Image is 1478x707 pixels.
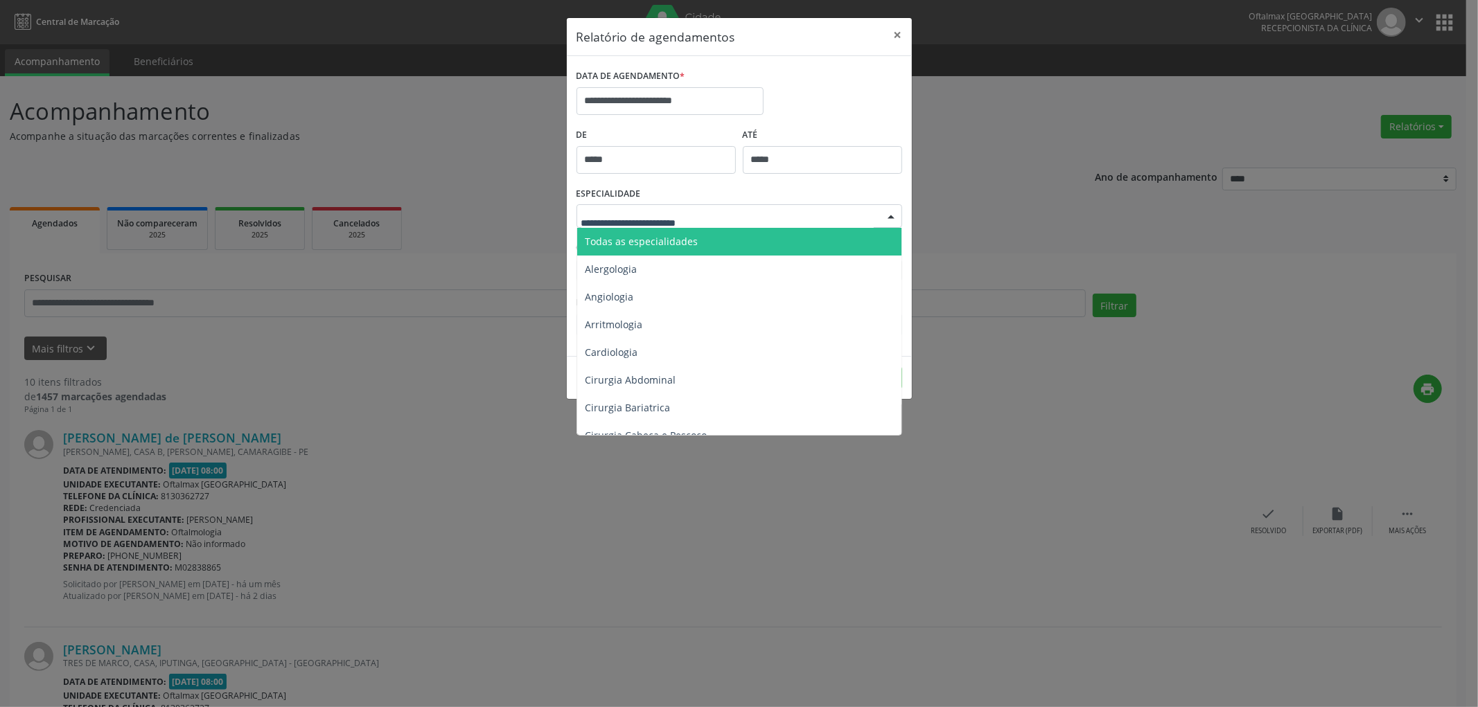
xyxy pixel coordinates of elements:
[577,184,641,205] label: ESPECIALIDADE
[586,262,637,276] span: Alergologia
[743,125,902,146] label: ATÉ
[586,346,638,359] span: Cardiologia
[884,18,912,52] button: Close
[586,429,707,442] span: Cirurgia Cabeça e Pescoço
[586,235,698,248] span: Todas as especialidades
[586,401,671,414] span: Cirurgia Bariatrica
[586,290,634,303] span: Angiologia
[586,318,643,331] span: Arritmologia
[577,66,685,87] label: DATA DE AGENDAMENTO
[577,28,735,46] h5: Relatório de agendamentos
[586,373,676,386] span: Cirurgia Abdominal
[577,125,736,146] label: De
